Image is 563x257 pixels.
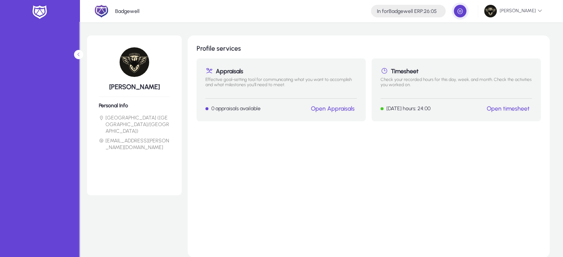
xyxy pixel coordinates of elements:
[205,77,357,92] p: Effective goal-setting tool for communicating what you want to accomplish and what milestones you...
[424,8,437,14] span: 26:05
[30,4,49,20] img: white-logo.png
[309,105,357,112] button: Open Appraisals
[386,105,430,112] p: [DATE] hours: 24:00
[487,105,530,112] a: Open timesheet
[377,8,437,14] h4: Badgewell ERP
[115,8,140,14] p: Badgewell
[120,47,149,77] img: 77.jpg
[311,105,355,112] a: Open Appraisals
[381,67,532,75] h1: Timesheet
[205,67,357,75] h1: Appraisals
[99,102,170,109] h6: Personal Info
[484,5,497,17] img: 77.jpg
[94,4,108,18] img: 2.png
[99,115,170,135] li: [GEOGRAPHIC_DATA] ([GEOGRAPHIC_DATA]/[GEOGRAPHIC_DATA])
[99,83,170,91] h5: [PERSON_NAME]
[197,44,541,53] h1: Profile services
[381,77,532,92] p: Check your recorded hours for this day, week, and month. Check the activities you worked on.
[423,8,424,14] span: :
[484,5,542,17] span: [PERSON_NAME]
[211,105,261,112] p: 0 appraisals available
[99,138,170,151] li: [EMAIL_ADDRESS][PERSON_NAME][DOMAIN_NAME]
[377,8,389,14] span: In for
[478,4,548,18] button: [PERSON_NAME]
[485,105,532,112] button: Open timesheet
